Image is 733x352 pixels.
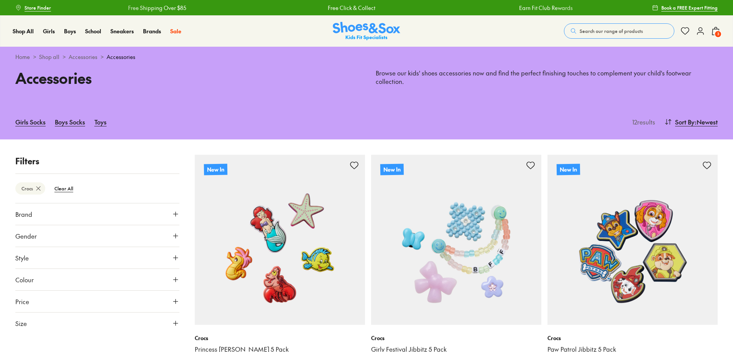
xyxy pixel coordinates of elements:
[371,155,541,325] a: New In
[143,27,161,35] a: Brands
[661,4,718,11] span: Book a FREE Expert Fitting
[110,27,134,35] a: Sneakers
[204,164,227,175] p: New In
[652,1,718,15] a: Book a FREE Expert Fitting
[328,4,375,12] a: Free Click & Collect
[15,253,29,262] span: Style
[94,113,107,130] a: Toys
[519,4,573,12] a: Earn Fit Club Rewards
[629,117,655,126] p: 12 results
[15,67,357,89] h1: Accessories
[15,203,179,225] button: Brand
[85,27,101,35] a: School
[13,27,34,35] a: Shop All
[107,53,135,61] span: Accessories
[564,23,674,39] button: Search our range of products
[547,155,718,325] a: New In
[64,27,76,35] a: Boys
[15,113,46,130] a: Girls Socks
[170,27,181,35] a: Sale
[15,319,27,328] span: Size
[48,182,79,195] btn: Clear All
[580,28,643,34] span: Search our range of products
[711,23,720,39] button: 3
[15,275,34,284] span: Colour
[557,164,580,175] p: New In
[195,334,365,342] p: Crocs
[15,210,32,219] span: Brand
[15,182,45,195] btn: Crocs
[195,155,365,325] a: New In
[25,4,51,11] span: Store Finder
[15,53,30,61] a: Home
[15,313,179,334] button: Size
[128,4,186,12] a: Free Shipping Over $85
[714,30,722,38] span: 3
[15,1,51,15] a: Store Finder
[15,247,179,269] button: Style
[371,334,541,342] p: Crocs
[664,113,718,130] button: Sort By:Newest
[333,22,400,41] a: Shoes & Sox
[15,297,29,306] span: Price
[547,334,718,342] p: Crocs
[15,53,718,61] div: > > >
[695,117,718,126] span: : Newest
[380,164,404,175] p: New In
[15,269,179,290] button: Colour
[55,113,85,130] a: Boys Socks
[69,53,97,61] a: Accessories
[15,291,179,312] button: Price
[376,69,718,86] p: Browse our kids' shoes accessories now and find the perfect finishing touches to complement your ...
[43,27,55,35] a: Girls
[15,155,179,167] p: Filters
[15,231,37,241] span: Gender
[15,225,179,247] button: Gender
[675,117,695,126] span: Sort By
[39,53,59,61] a: Shop all
[333,22,400,41] img: SNS_Logo_Responsive.svg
